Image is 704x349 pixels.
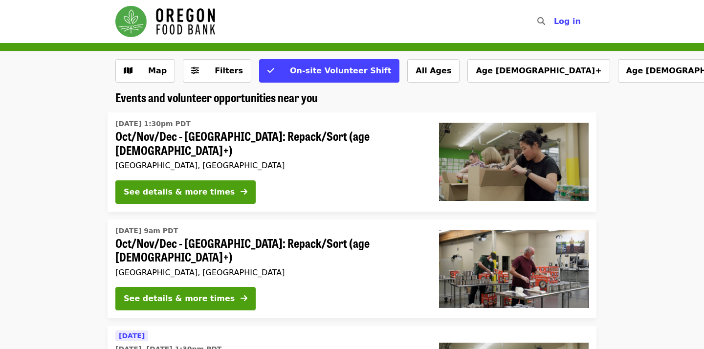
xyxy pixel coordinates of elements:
[115,226,178,236] time: [DATE] 9am PDT
[115,287,256,310] button: See details & more times
[259,59,399,83] button: On-site Volunteer Shift
[554,17,581,26] span: Log in
[124,293,235,305] div: See details & more times
[290,66,391,75] span: On-site Volunteer Shift
[407,59,460,83] button: All Ages
[537,17,545,26] i: search icon
[115,119,191,129] time: [DATE] 1:30pm PDT
[108,219,596,319] a: See details for "Oct/Nov/Dec - Portland: Repack/Sort (age 16+)"
[467,59,610,83] button: Age [DEMOGRAPHIC_DATA]+
[215,66,243,75] span: Filters
[115,59,175,83] button: Show map view
[124,186,235,198] div: See details & more times
[267,66,274,75] i: check icon
[439,230,589,308] img: Oct/Nov/Dec - Portland: Repack/Sort (age 16+) organized by Oregon Food Bank
[115,129,423,157] span: Oct/Nov/Dec - [GEOGRAPHIC_DATA]: Repack/Sort (age [DEMOGRAPHIC_DATA]+)
[191,66,199,75] i: sliders-h icon
[241,187,247,196] i: arrow-right icon
[119,332,145,340] span: [DATE]
[124,66,132,75] i: map icon
[115,6,215,37] img: Oregon Food Bank - Home
[115,268,423,277] div: [GEOGRAPHIC_DATA], [GEOGRAPHIC_DATA]
[115,88,318,106] span: Events and volunteer opportunities near you
[546,12,589,31] button: Log in
[148,66,167,75] span: Map
[551,10,559,33] input: Search
[115,180,256,204] button: See details & more times
[241,294,247,303] i: arrow-right icon
[439,123,589,201] img: Oct/Nov/Dec - Portland: Repack/Sort (age 8+) organized by Oregon Food Bank
[115,236,423,264] span: Oct/Nov/Dec - [GEOGRAPHIC_DATA]: Repack/Sort (age [DEMOGRAPHIC_DATA]+)
[115,161,423,170] div: [GEOGRAPHIC_DATA], [GEOGRAPHIC_DATA]
[183,59,251,83] button: Filters (0 selected)
[108,112,596,212] a: See details for "Oct/Nov/Dec - Portland: Repack/Sort (age 8+)"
